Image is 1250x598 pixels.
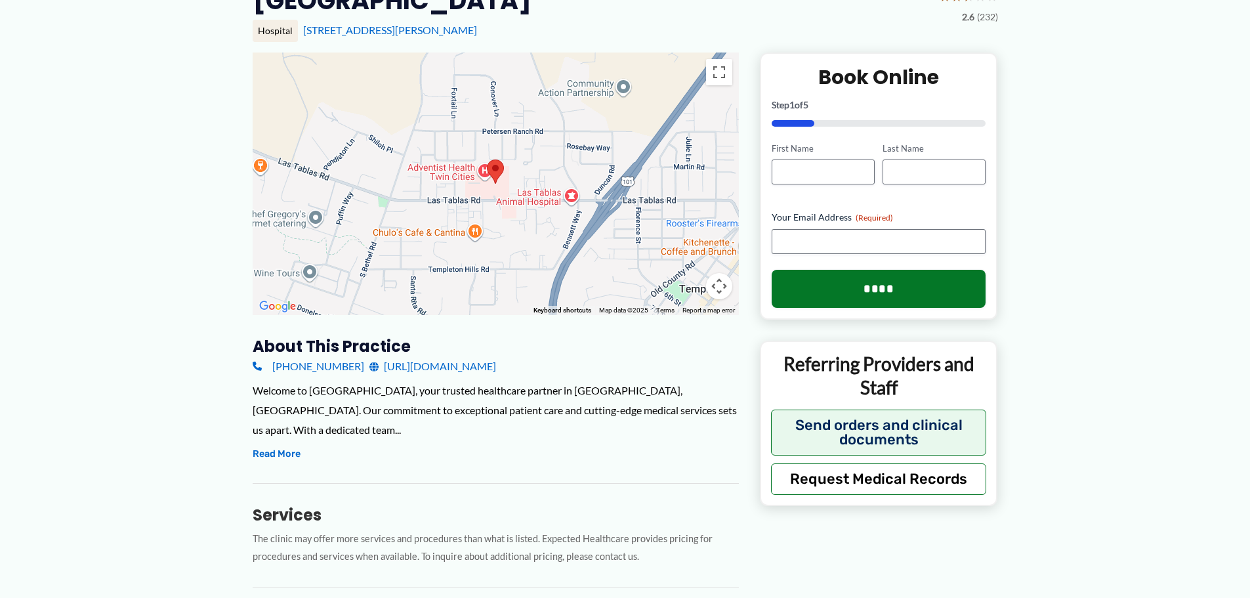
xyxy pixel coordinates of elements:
span: (232) [977,9,998,26]
span: (Required) [856,213,893,223]
span: 5 [803,99,808,110]
label: First Name [772,142,875,155]
a: Open this area in Google Maps (opens a new window) [256,298,299,315]
a: [URL][DOMAIN_NAME] [369,356,496,376]
p: The clinic may offer more services and procedures than what is listed. Expected Healthcare provid... [253,530,739,566]
a: [PHONE_NUMBER] [253,356,364,376]
h3: Services [253,505,739,525]
a: Terms (opens in new tab) [656,307,675,314]
h3: About this practice [253,336,739,356]
button: Keyboard shortcuts [533,306,591,315]
button: Send orders and clinical documents [771,410,987,456]
p: Step of [772,100,986,110]
h2: Book Online [772,64,986,90]
div: Hospital [253,20,298,42]
div: Welcome to [GEOGRAPHIC_DATA], your trusted healthcare partner in [GEOGRAPHIC_DATA], [GEOGRAPHIC_D... [253,381,739,439]
img: Google [256,298,299,315]
span: 2.6 [962,9,974,26]
a: [STREET_ADDRESS][PERSON_NAME] [303,24,477,36]
a: Report a map error [682,307,735,314]
button: Toggle fullscreen view [706,59,732,85]
p: Referring Providers and Staff [771,352,987,400]
button: Request Medical Records [771,463,987,495]
button: Read More [253,446,301,462]
button: Map camera controls [706,273,732,299]
label: Your Email Address [772,211,986,224]
label: Last Name [883,142,986,155]
span: Map data ©2025 [599,307,648,314]
span: 1 [789,99,795,110]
